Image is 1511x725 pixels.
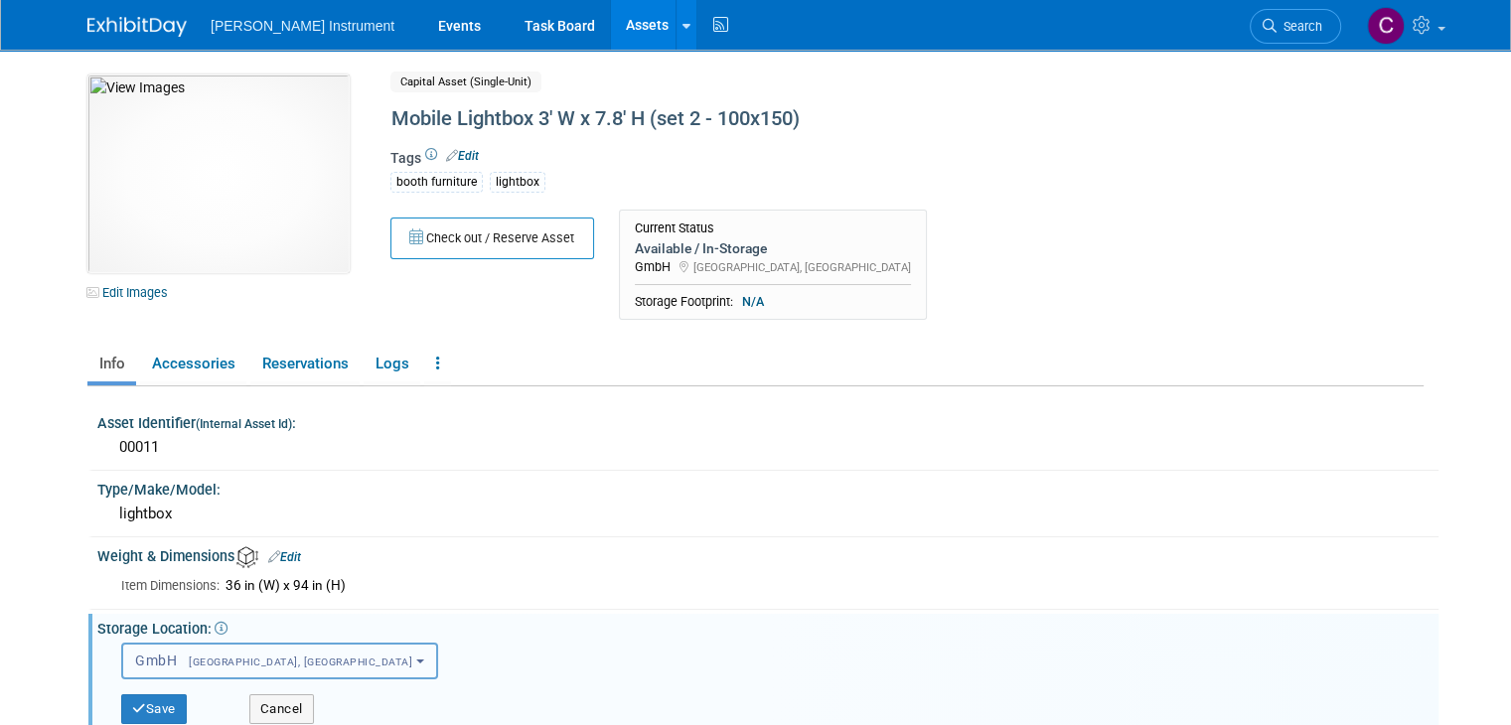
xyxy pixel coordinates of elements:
[390,72,541,92] span: Capital Asset (Single-Unit)
[121,643,438,679] button: GmbH[GEOGRAPHIC_DATA], [GEOGRAPHIC_DATA]
[97,408,1438,433] div: Asset Identifier :
[1277,19,1322,34] span: Search
[112,499,1424,529] div: lightbox
[121,694,187,724] button: Save
[736,293,770,311] span: N/A
[97,614,1438,639] div: Storage Location:
[390,217,594,259] button: Check out / Reserve Asset
[635,259,671,274] span: GmbH
[1250,9,1341,44] a: Search
[635,293,911,311] div: Storage Footprint:
[635,239,911,257] div: Available / In-Storage
[693,260,911,274] span: [GEOGRAPHIC_DATA], [GEOGRAPHIC_DATA]
[446,149,479,163] a: Edit
[87,17,187,37] img: ExhibitDay
[226,577,1424,595] div: 36 in (W) x 94 in (H)
[112,432,1424,463] div: 00011
[250,347,360,381] a: Reservations
[87,347,136,381] a: Info
[211,18,394,34] span: [PERSON_NAME] Instrument
[87,74,350,273] img: View Images
[97,475,1438,500] div: Type/Make/Model:
[635,220,911,236] div: Current Status
[177,655,412,668] span: [GEOGRAPHIC_DATA], [GEOGRAPHIC_DATA]
[236,546,258,568] img: Asset Weight and Dimensions
[87,280,176,305] a: Edit Images
[1367,7,1405,45] img: Christine Batycki
[364,347,420,381] a: Logs
[121,574,220,597] td: Item Dimensions:
[390,172,483,193] div: booth furniture
[490,172,545,193] div: lightbox
[249,694,314,724] button: Cancel
[384,101,1272,137] div: Mobile Lightbox 3' W x 7.8' H (set 2 - 100x150)
[140,347,246,381] a: Accessories
[390,148,1272,206] div: Tags
[135,652,412,668] span: GmbH
[268,550,301,564] a: Edit
[97,541,1438,568] div: Weight & Dimensions
[196,417,292,431] small: (Internal Asset Id)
